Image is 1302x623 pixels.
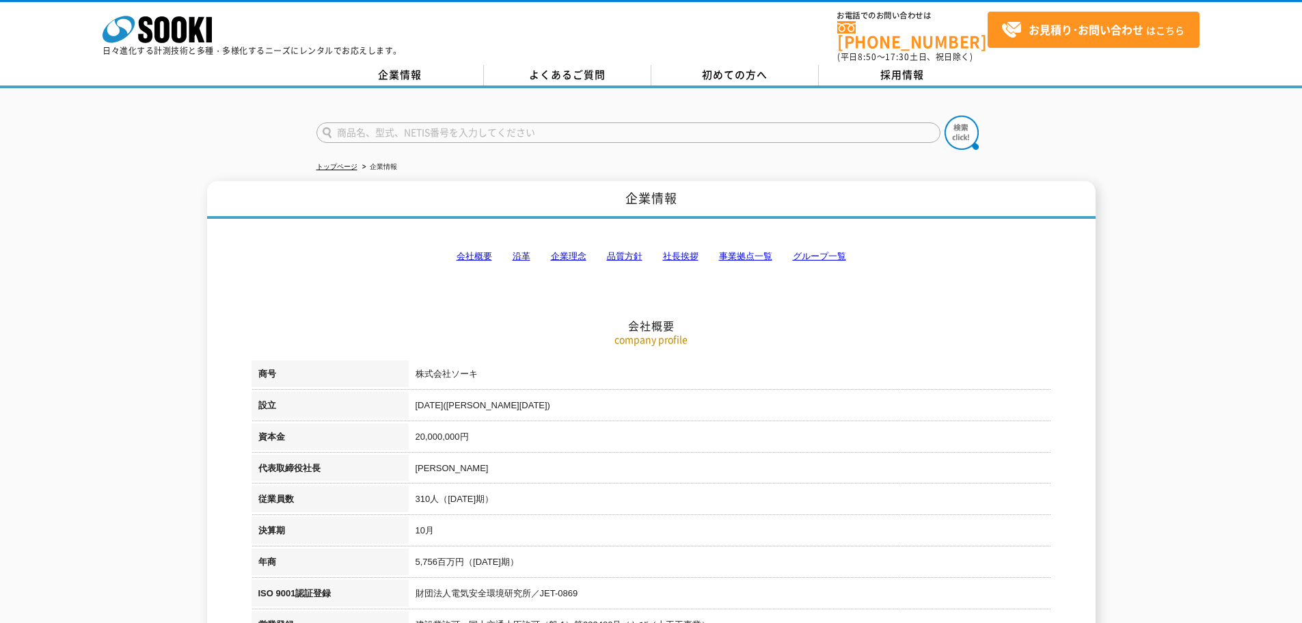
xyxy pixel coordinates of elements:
th: 年商 [252,548,409,580]
a: 企業情報 [316,65,484,85]
td: 310人（[DATE]期） [409,486,1051,517]
th: ISO 9001認証登録 [252,580,409,611]
h2: 会社概要 [252,182,1051,333]
li: 企業情報 [360,160,397,174]
img: btn_search.png [945,116,979,150]
td: 10月 [409,517,1051,548]
p: company profile [252,332,1051,347]
span: はこちら [1001,20,1184,40]
strong: お見積り･お問い合わせ [1029,21,1143,38]
th: 代表取締役社長 [252,455,409,486]
a: 初めての方へ [651,65,819,85]
a: お見積り･お問い合わせはこちら [988,12,1199,48]
td: [DATE]([PERSON_NAME][DATE]) [409,392,1051,423]
th: 商号 [252,360,409,392]
h1: 企業情報 [207,181,1096,219]
span: 17:30 [885,51,910,63]
a: よくあるご質問 [484,65,651,85]
th: 設立 [252,392,409,423]
th: 従業員数 [252,486,409,517]
input: 商品名、型式、NETIS番号を入力してください [316,122,940,143]
a: 会社概要 [457,251,492,261]
td: [PERSON_NAME] [409,455,1051,486]
a: 品質方針 [607,251,642,261]
p: 日々進化する計測技術と多種・多様化するニーズにレンタルでお応えします。 [103,47,402,55]
th: 資本金 [252,423,409,455]
a: 沿革 [513,251,530,261]
span: お電話でのお問い合わせは [837,12,988,20]
span: (平日 ～ 土日、祝日除く) [837,51,973,63]
td: 財団法人電気安全環境研究所／JET-0869 [409,580,1051,611]
a: [PHONE_NUMBER] [837,21,988,49]
th: 決算期 [252,517,409,548]
a: 社長挨拶 [663,251,699,261]
a: 企業理念 [551,251,586,261]
a: 事業拠点一覧 [719,251,772,261]
td: 20,000,000円 [409,423,1051,455]
span: 8:50 [858,51,877,63]
a: トップページ [316,163,357,170]
a: グループ一覧 [793,251,846,261]
a: 採用情報 [819,65,986,85]
td: 5,756百万円（[DATE]期） [409,548,1051,580]
td: 株式会社ソーキ [409,360,1051,392]
span: 初めての方へ [702,67,768,82]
